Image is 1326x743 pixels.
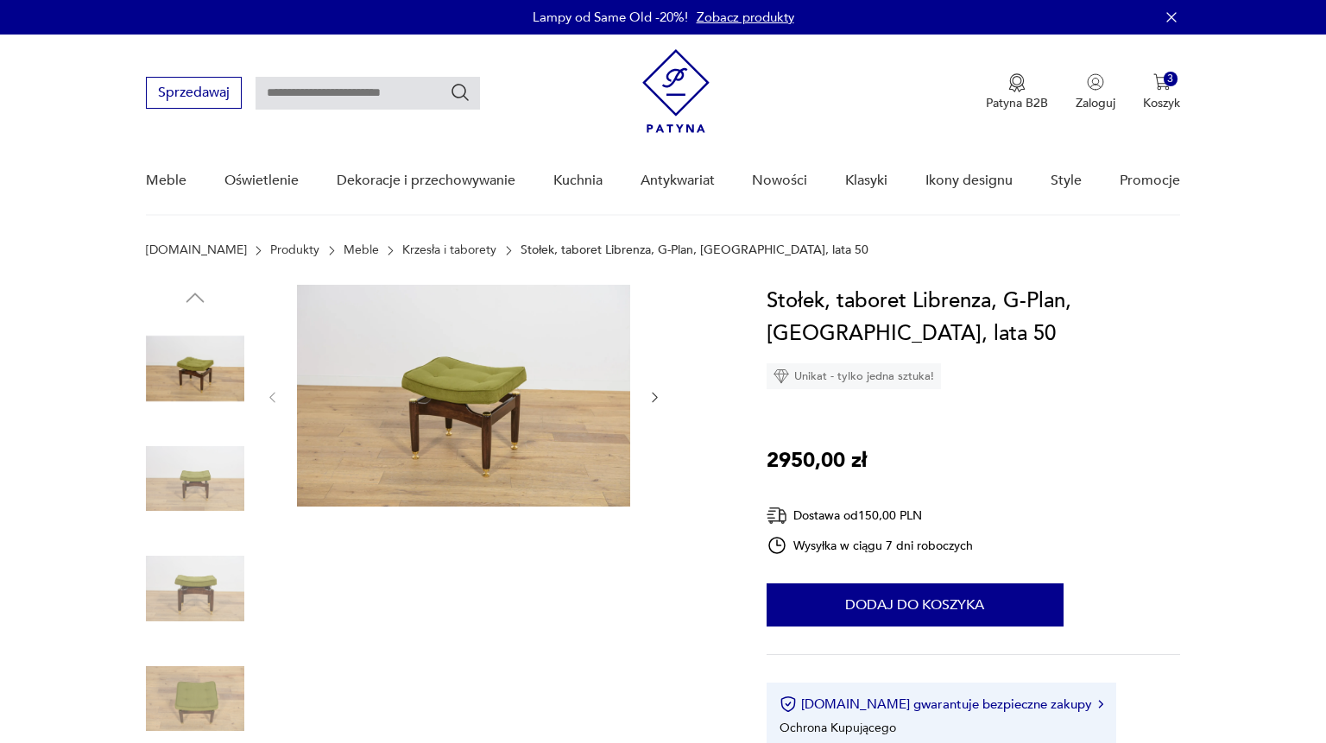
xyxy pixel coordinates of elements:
[697,9,794,26] a: Zobacz produkty
[533,9,688,26] p: Lampy od Same Old -20%!
[337,148,515,214] a: Dekoracje i przechowywanie
[767,583,1064,627] button: Dodaj do koszyka
[1008,73,1026,92] img: Ikona medalu
[752,148,807,214] a: Nowości
[767,444,867,477] p: 2950,00 zł
[270,243,319,257] a: Produkty
[450,82,470,103] button: Szukaj
[1153,73,1171,91] img: Ikona koszyka
[767,505,974,526] div: Dostawa od 150,00 PLN
[1087,73,1104,91] img: Ikonka użytkownika
[986,73,1048,111] a: Ikona medaluPatyna B2B
[1120,148,1180,214] a: Promocje
[767,363,941,389] div: Unikat - tylko jedna sztuka!
[642,49,710,133] img: Patyna - sklep z meblami i dekoracjami vintage
[344,243,379,257] a: Meble
[146,319,244,418] img: Zdjęcie produktu Stołek, taboret Librenza, G-Plan, Wielka Brytania, lata 50
[402,243,496,257] a: Krzesła i taborety
[1051,148,1082,214] a: Style
[767,505,787,526] img: Ikona dostawy
[780,696,797,713] img: Ikona certyfikatu
[773,368,789,384] img: Ikona diamentu
[1164,72,1178,86] div: 3
[767,535,974,556] div: Wysyłka w ciągu 7 dni roboczych
[641,148,715,214] a: Antykwariat
[1076,95,1115,111] p: Zaloguj
[767,285,1180,350] h1: Stołek, taboret Librenza, G-Plan, [GEOGRAPHIC_DATA], lata 50
[297,285,630,507] img: Zdjęcie produktu Stołek, taboret Librenza, G-Plan, Wielka Brytania, lata 50
[1076,73,1115,111] button: Zaloguj
[146,243,247,257] a: [DOMAIN_NAME]
[146,148,186,214] a: Meble
[780,720,896,736] li: Ochrona Kupującego
[146,88,242,100] a: Sprzedawaj
[1098,700,1103,708] img: Ikona strzałki w prawo
[146,539,244,638] img: Zdjęcie produktu Stołek, taboret Librenza, G-Plan, Wielka Brytania, lata 50
[986,73,1048,111] button: Patyna B2B
[780,696,1103,713] button: [DOMAIN_NAME] gwarantuje bezpieczne zakupy
[146,77,242,109] button: Sprzedawaj
[521,243,868,257] p: Stołek, taboret Librenza, G-Plan, [GEOGRAPHIC_DATA], lata 50
[986,95,1048,111] p: Patyna B2B
[1143,73,1180,111] button: 3Koszyk
[146,430,244,528] img: Zdjęcie produktu Stołek, taboret Librenza, G-Plan, Wielka Brytania, lata 50
[1143,95,1180,111] p: Koszyk
[224,148,299,214] a: Oświetlenie
[845,148,887,214] a: Klasyki
[925,148,1013,214] a: Ikony designu
[553,148,603,214] a: Kuchnia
